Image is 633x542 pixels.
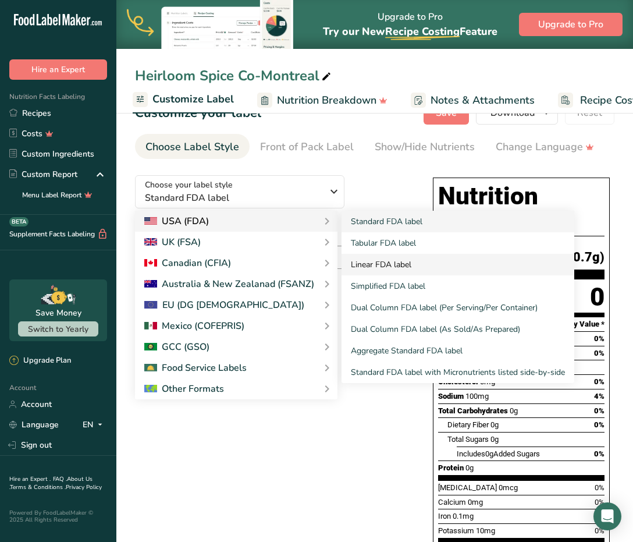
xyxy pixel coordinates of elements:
[431,93,535,108] span: Notes & Attachments
[9,475,93,491] a: About Us .
[9,415,59,435] a: Language
[135,175,344,208] button: Choose your label style Standard FDA label
[9,217,29,226] div: BETA
[342,297,574,318] a: Dual Column FDA label (Per Serving/Per Container)
[594,449,604,458] span: 0%
[594,377,604,386] span: 0%
[595,526,604,535] span: 0%
[342,318,574,340] a: Dual Column FDA label (As Sold/As Prepared)
[145,191,322,205] span: Standard FDA label
[465,463,474,472] span: 0g
[438,483,497,492] span: [MEDICAL_DATA]
[457,449,540,458] span: Includes Added Sugars
[144,343,157,351] img: 2Q==
[342,340,574,362] a: Aggregate Standard FDA label
[145,179,233,191] span: Choose your label style
[9,168,77,180] div: Custom Report
[594,420,604,429] span: 0%
[277,93,376,108] span: Nutrition Breakdown
[145,139,239,155] div: Choose Label Style
[260,139,354,155] div: Front of Pack Label
[342,254,574,275] a: Linear FDA label
[595,498,604,506] span: 0%
[144,214,209,228] div: USA (FDA)
[468,498,483,506] span: 0mg
[594,334,604,343] span: 0%
[28,324,88,335] span: Switch to Yearly
[152,91,234,107] span: Customize Label
[144,340,209,354] div: GCC (GSO)
[594,392,604,401] span: 4%
[438,463,464,472] span: Protein
[144,277,314,291] div: Australia & New Zealanad (FSANZ)
[385,24,460,38] span: Recipe Costing
[438,406,508,415] span: Total Carbohydrates
[342,275,574,297] a: Simplified FDA label
[538,17,603,31] span: Upgrade to Pro
[9,355,71,367] div: Upgrade Plan
[499,483,518,492] span: 0mcg
[593,502,621,530] div: Open Intercom Messenger
[594,349,604,357] span: 0%
[342,362,574,383] a: Standard FDA label with Micronutrients listed side-by-side
[453,512,474,520] span: 0.1mg
[18,321,98,336] button: Switch to Yearly
[342,232,574,254] a: Tabular FDA label
[323,1,497,49] div: Upgrade to Pro
[496,139,594,155] div: Change Language
[144,319,244,333] div: Mexico (COFEPRIS)
[447,420,489,429] span: Dietary Fiber
[490,420,499,429] span: 0g
[9,475,51,483] a: Hire an Expert .
[144,235,201,249] div: UK (FSA)
[144,361,247,375] div: Food Service Labels
[144,298,304,312] div: EU (DG [DEMOGRAPHIC_DATA])
[595,483,604,492] span: 0%
[476,526,495,535] span: 10mg
[465,392,489,401] span: 100mg
[438,183,604,236] h1: Nutrition Facts
[438,392,464,401] span: Sodium
[485,449,493,458] span: 0g
[83,418,107,432] div: EN
[438,526,474,535] span: Potassium
[323,24,497,38] span: Try our New Feature
[590,282,604,313] div: 0
[375,139,475,155] div: Show/Hide Nutrients
[133,86,234,114] a: Customize Label
[35,307,81,319] div: Save Money
[411,87,535,114] a: Notes & Attachments
[510,406,518,415] span: 0g
[447,435,489,444] span: Total Sugars
[144,382,224,396] div: Other Formats
[257,87,387,114] a: Nutrition Breakdown
[144,256,231,270] div: Canadian (CFIA)
[66,483,102,491] a: Privacy Policy
[9,59,107,80] button: Hire an Expert
[342,211,574,232] a: Standard FDA label
[519,13,623,36] button: Upgrade to Pro
[53,475,67,483] a: FAQ .
[438,498,466,506] span: Calcium
[490,435,499,444] span: 0g
[594,406,604,415] span: 0%
[10,483,66,491] a: Terms & Conditions .
[9,509,107,523] div: Powered By FoodLabelMaker © 2025 All Rights Reserved
[135,65,333,86] div: Heirloom Spice Co-Montreal
[438,512,451,520] span: Iron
